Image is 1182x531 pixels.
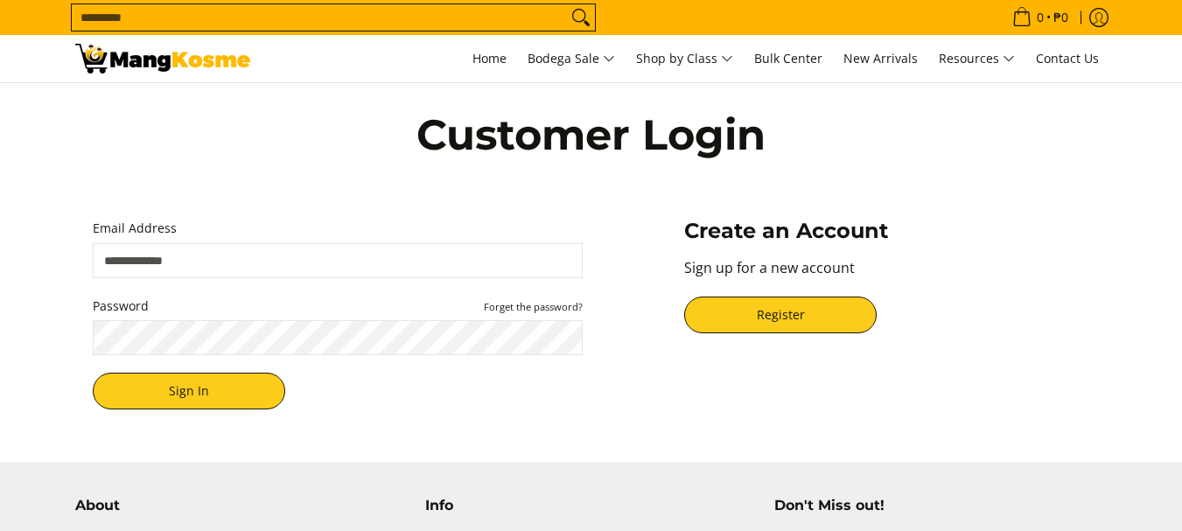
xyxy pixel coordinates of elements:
[684,257,1089,297] p: Sign up for a new account
[1034,11,1046,24] span: 0
[930,35,1024,82] a: Resources
[1051,11,1071,24] span: ₱0
[93,218,583,240] label: Email Address
[93,373,285,409] button: Sign In
[268,35,1108,82] nav: Main Menu
[75,497,408,514] h4: About
[484,300,583,313] small: Forget the password?
[75,44,250,73] img: Account | Mang Kosme
[519,35,624,82] a: Bodega Sale
[1027,35,1108,82] a: Contact Us
[567,4,595,31] button: Search
[636,48,733,70] span: Shop by Class
[484,299,583,313] button: Password
[745,35,831,82] a: Bulk Center
[1036,50,1099,66] span: Contact Us
[939,48,1015,70] span: Resources
[528,48,615,70] span: Bodega Sale
[472,50,507,66] span: Home
[627,35,742,82] a: Shop by Class
[754,50,822,66] span: Bulk Center
[93,296,583,318] label: Password
[684,218,1089,244] h3: Create an Account
[206,108,976,161] h1: Customer Login
[774,497,1107,514] h4: Don't Miss out!
[684,297,877,333] a: Register
[464,35,515,82] a: Home
[835,35,927,82] a: New Arrivals
[1007,8,1074,27] span: •
[843,50,918,66] span: New Arrivals
[425,497,758,514] h4: Info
